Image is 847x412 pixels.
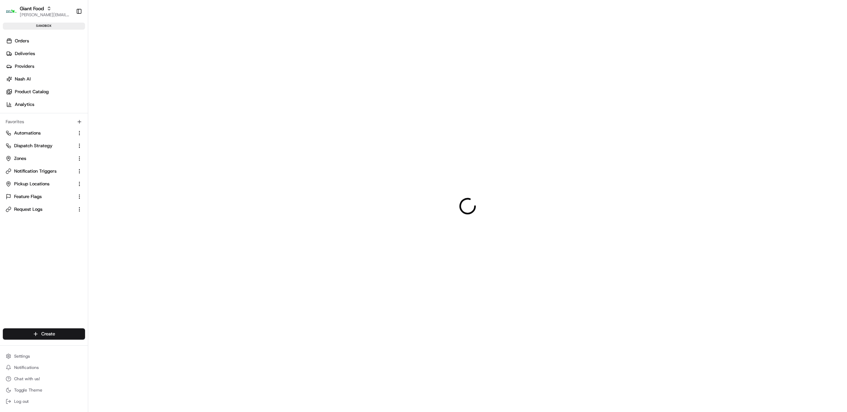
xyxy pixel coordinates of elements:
div: sandbox [3,23,85,30]
span: Chat with us! [14,376,40,382]
button: Chat with us! [3,374,85,384]
span: Toggle Theme [14,387,42,393]
button: Toggle Theme [3,385,85,395]
a: Deliveries [3,48,88,59]
div: Favorites [3,116,85,127]
span: Analytics [15,101,34,108]
a: Feature Flags [6,193,74,200]
span: Notification Triggers [14,168,56,174]
a: Providers [3,61,88,72]
span: Orders [15,38,29,44]
a: Pickup Locations [6,181,74,187]
span: Settings [14,353,30,359]
button: Giant FoodGiant Food[PERSON_NAME][EMAIL_ADDRESS][DOMAIN_NAME] [3,3,73,20]
span: Nash AI [15,76,31,82]
span: Product Catalog [15,89,49,95]
span: Dispatch Strategy [14,143,53,149]
button: Zones [3,153,85,164]
a: Dispatch Strategy [6,143,74,149]
span: Create [41,331,55,337]
img: Giant Food [6,6,17,17]
a: Automations [6,130,74,136]
button: Dispatch Strategy [3,140,85,151]
button: [PERSON_NAME][EMAIL_ADDRESS][DOMAIN_NAME] [20,12,70,18]
a: Orders [3,35,88,47]
button: Automations [3,127,85,139]
a: Notification Triggers [6,168,74,174]
button: Create [3,328,85,340]
button: Pickup Locations [3,178,85,190]
span: Zones [14,155,26,162]
a: Zones [6,155,74,162]
button: Request Logs [3,204,85,215]
span: Notifications [14,365,39,370]
span: Feature Flags [14,193,42,200]
span: Pickup Locations [14,181,49,187]
button: Settings [3,351,85,361]
span: Log out [14,399,29,404]
button: Giant Food [20,5,44,12]
a: Request Logs [6,206,74,213]
span: Request Logs [14,206,42,213]
button: Notification Triggers [3,166,85,177]
span: Automations [14,130,41,136]
a: Product Catalog [3,86,88,97]
a: Nash AI [3,73,88,85]
button: Notifications [3,363,85,372]
span: Providers [15,63,34,70]
button: Feature Flags [3,191,85,202]
span: Deliveries [15,50,35,57]
a: Analytics [3,99,88,110]
button: Log out [3,396,85,406]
